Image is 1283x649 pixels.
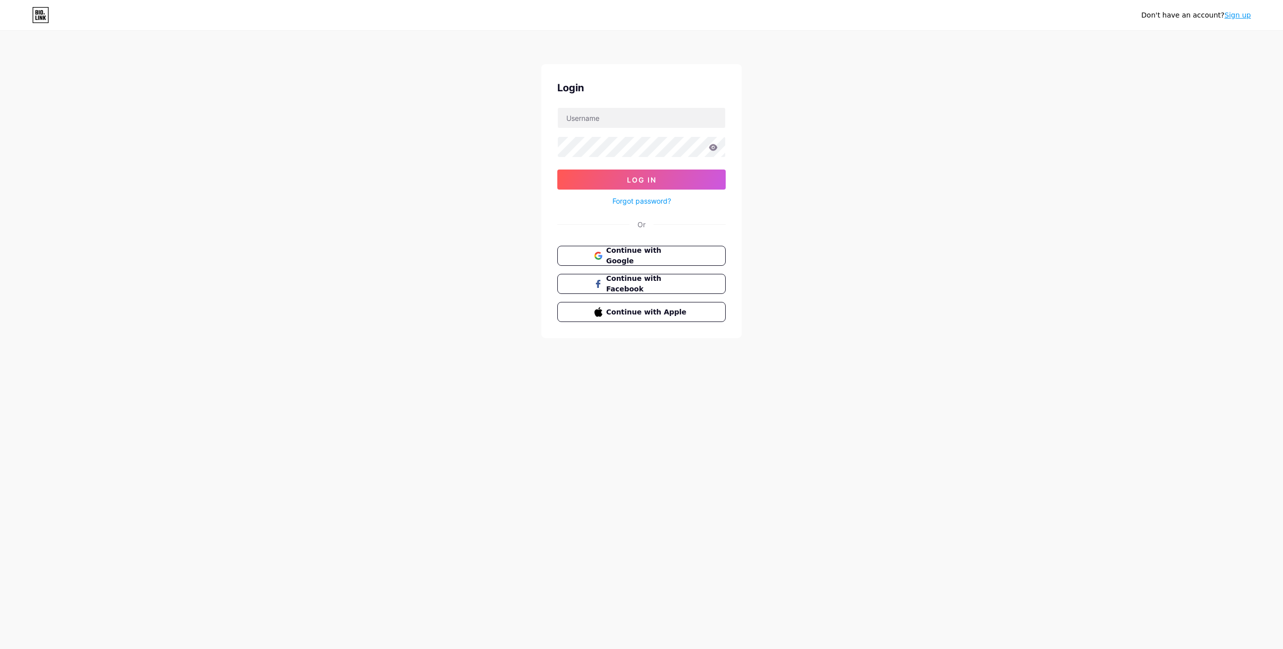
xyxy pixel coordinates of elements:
div: Login [557,80,726,95]
button: Continue with Facebook [557,274,726,294]
button: Continue with Apple [557,302,726,322]
a: Sign up [1224,11,1251,19]
input: Username [558,108,725,128]
a: Forgot password? [612,196,671,206]
span: Log In [627,176,657,184]
span: Continue with Apple [606,307,689,317]
span: Continue with Facebook [606,273,689,294]
div: Or [637,219,646,230]
button: Log In [557,170,726,190]
span: Continue with Google [606,245,689,266]
button: Continue with Google [557,246,726,266]
div: Don't have an account? [1141,10,1251,21]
